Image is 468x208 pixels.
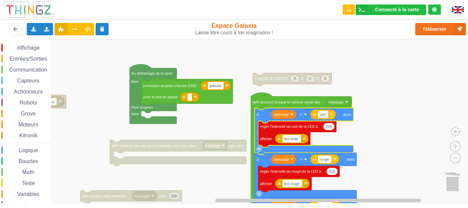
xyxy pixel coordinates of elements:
text: régler l'intensité du vert de la LED à [260,124,318,129]
span: Boucles [17,158,39,164]
text: rouge [320,157,329,161]
text: B [317,76,319,81]
span: Texte [21,180,36,186]
span: Moteurs [17,122,39,127]
text: avec le mot de passe [143,95,177,99]
text: Pour toujours [132,105,153,109]
text: 255 [326,124,332,129]
text: Au démarrage de la carte [132,71,173,75]
text: afficher [260,181,272,185]
div: Tu es connecté au serveur de création de Thingz [428,4,441,15]
span: Capteurs [16,78,40,84]
text: = [300,112,302,117]
text: code [159,194,167,198]
text: = [300,157,302,161]
span: Actionneurs [13,89,44,95]
div: Connecté à la carte [375,7,419,12]
text: connexion au point d'accès SSID [143,84,197,88]
img: thingz_logo.png [3,1,54,19]
text: message [274,157,289,161]
button: Téléverser [415,23,466,35]
span: Entrées/Sorties [9,56,48,62]
text: message [274,112,289,117]
text: 255 [329,169,335,173]
text: contrôler la LED à R [255,76,287,81]
div: Ta base fonctionne bien ! [356,4,426,15]
text: [wifi serveur] lorsque le serveur reçoit des [253,100,320,104]
text: message [135,194,149,198]
span: Math [21,169,36,175]
span: Listes [20,202,37,208]
text: galaxia [210,84,221,88]
text: 0 [309,76,311,81]
text: 0 [324,76,326,81]
text: régler l'intensité du rouge de la LED à [260,169,321,173]
img: gb.png [452,6,464,13]
text: 0 [294,76,296,81]
span: Logique [17,147,39,153]
text: message [329,100,343,104]
span: Grove [20,111,37,117]
text: message [206,144,220,148]
div: Laisse libre cours à ton imagination ! [194,30,273,36]
span: Kitronik [18,133,38,138]
text: led verte [284,137,298,141]
text: alors [343,112,351,117]
text: [wifi serveur web] répondre [82,194,126,198]
text: faire [132,79,139,84]
text: led rouge [284,181,299,185]
text: puis faire [229,144,243,148]
text: afficher [260,137,272,141]
text: 200 [171,194,177,198]
div: Espace Galaxia [194,22,273,36]
span: Communication [8,67,48,73]
text: V [301,76,304,81]
text: faire [132,112,139,116]
span: Robots [19,100,38,106]
text: si [256,157,259,161]
text: vert [320,112,326,117]
span: Affichage [16,45,40,51]
span: Variables [16,191,41,197]
text: alors [346,157,354,161]
text: si [256,112,259,117]
text: [wifi serveur] attendre qu'un message soit reçu dans [112,144,196,148]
